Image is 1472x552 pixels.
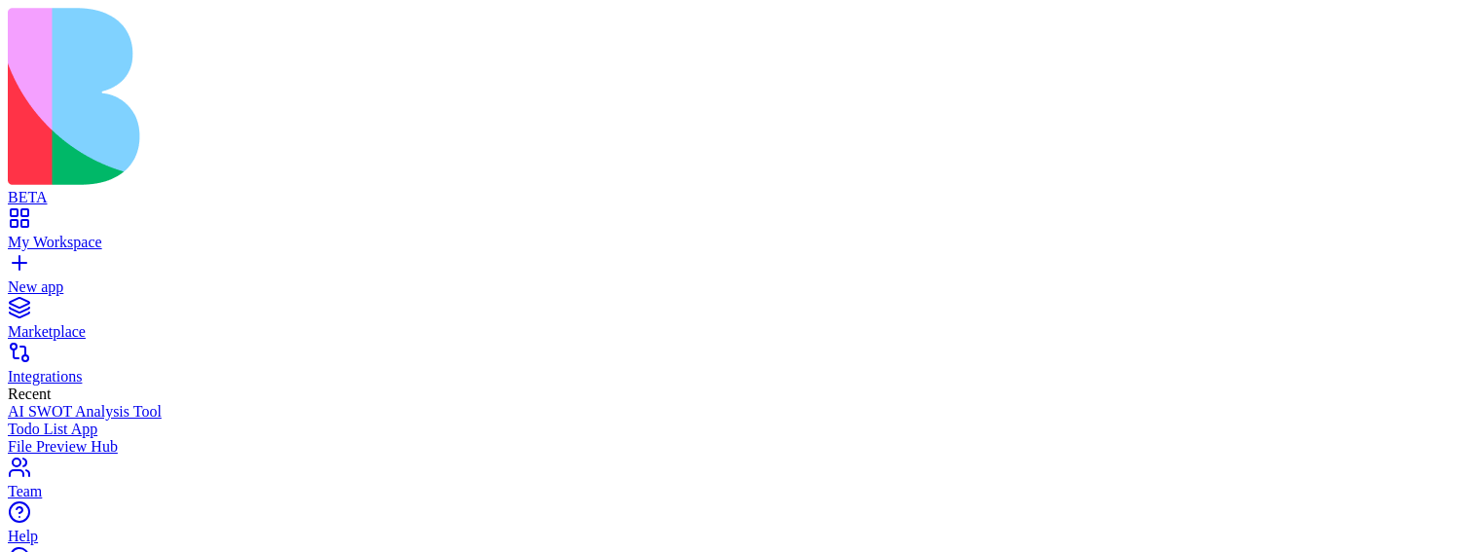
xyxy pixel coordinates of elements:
[8,386,51,402] span: Recent
[8,278,1464,296] div: New app
[8,8,791,185] img: logo
[8,421,1464,438] a: Todo List App
[8,234,1464,251] div: My Workspace
[8,171,1464,206] a: BETA
[8,350,1464,386] a: Integrations
[24,32,268,50] h2: Edit Position
[8,261,1464,296] a: New app
[8,403,1464,421] a: AI SWOT Analysis Tool
[24,69,121,86] label: Position Title *
[8,465,1464,500] a: Team
[8,216,1464,251] a: My Workspace
[8,306,1464,341] a: Marketplace
[8,483,1464,500] div: Team
[8,368,1464,386] div: Integrations
[8,528,1464,545] div: Help
[8,438,1464,456] a: File Preview Hub
[8,189,1464,206] div: BETA
[8,323,1464,341] div: Marketplace
[8,510,1464,545] a: Help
